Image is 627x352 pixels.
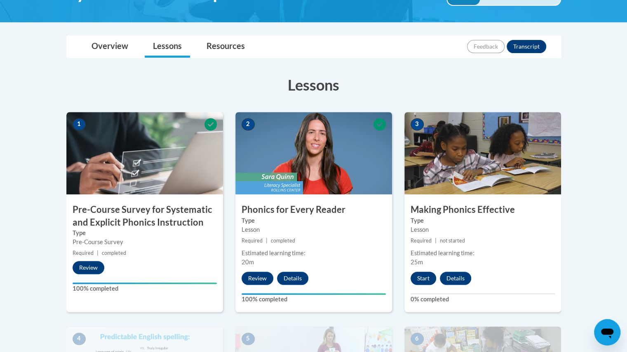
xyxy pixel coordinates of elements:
div: Lesson [242,225,386,234]
span: 20m [242,259,254,266]
div: Estimated learning time: [242,249,386,258]
span: 6 [411,333,424,345]
img: Course Image [404,112,561,194]
button: Transcript [507,40,546,53]
span: | [266,238,268,244]
span: 4 [73,333,86,345]
div: Pre-Course Survey [73,238,217,247]
span: | [97,250,99,256]
span: 3 [411,118,424,131]
span: 1 [73,118,86,131]
img: Course Image [235,112,392,194]
span: completed [271,238,295,244]
label: Type [73,228,217,238]
div: Lesson [411,225,555,234]
button: Details [277,272,308,285]
h3: Pre-Course Survey for Systematic and Explicit Phonics Instruction [66,203,223,229]
span: Required [411,238,432,244]
label: Type [411,216,555,225]
div: Estimated learning time: [411,249,555,258]
label: Type [242,216,386,225]
a: Overview [83,36,136,58]
iframe: Button to launch messaging window [594,319,620,345]
span: 2 [242,118,255,131]
label: 100% completed [242,295,386,304]
a: Resources [198,36,253,58]
button: Start [411,272,436,285]
span: 5 [242,333,255,345]
div: Your progress [73,282,217,284]
span: completed [102,250,126,256]
span: Required [242,238,263,244]
img: Course Image [66,112,223,194]
h3: Phonics for Every Reader [235,203,392,216]
div: Your progress [242,293,386,295]
h3: Making Phonics Effective [404,203,561,216]
span: 25m [411,259,423,266]
button: Review [242,272,273,285]
label: 0% completed [411,295,555,304]
button: Feedback [467,40,505,53]
h3: Lessons [66,75,561,95]
a: Lessons [145,36,190,58]
label: 100% completed [73,284,217,293]
span: | [435,238,437,244]
button: Review [73,261,104,274]
span: not started [440,238,465,244]
span: Required [73,250,94,256]
button: Details [440,272,471,285]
